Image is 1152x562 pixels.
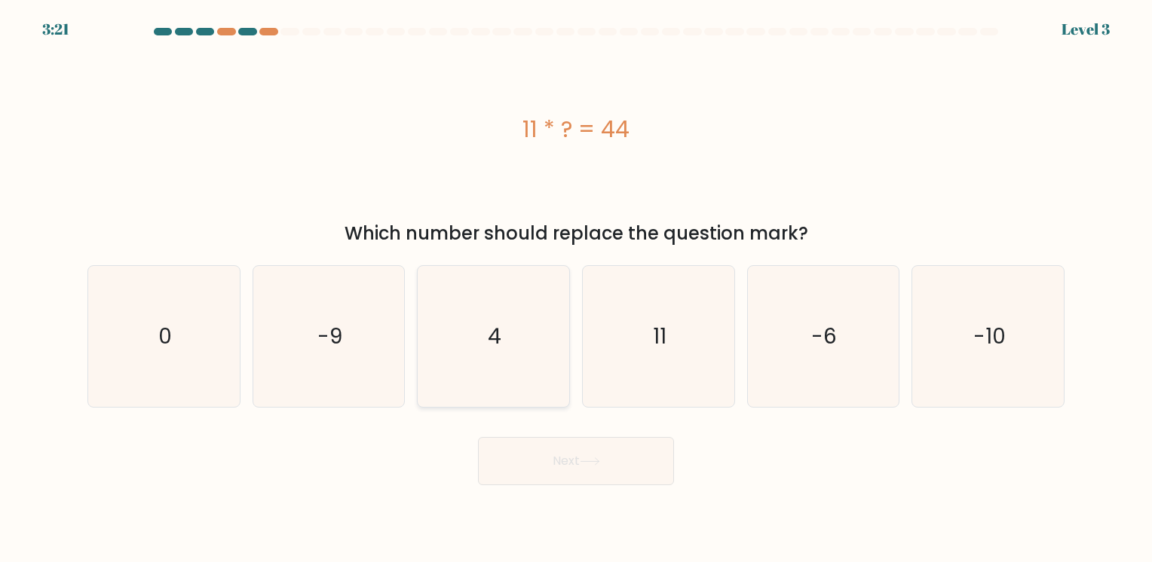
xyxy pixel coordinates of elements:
text: 4 [489,322,502,351]
text: -10 [973,322,1006,351]
button: Next [478,437,674,485]
div: Level 3 [1062,18,1110,41]
text: 11 [653,322,666,351]
div: Which number should replace the question mark? [97,220,1055,247]
div: 11 * ? = 44 [87,112,1065,146]
text: -9 [317,322,342,351]
text: -6 [812,322,838,351]
text: 0 [158,322,172,351]
div: 3:21 [42,18,69,41]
